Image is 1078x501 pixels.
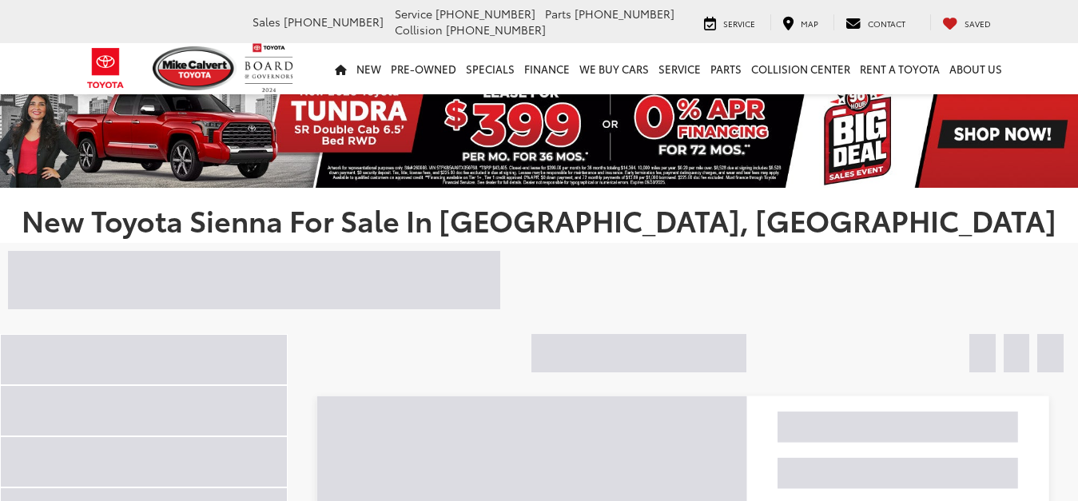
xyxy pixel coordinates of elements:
[746,43,855,94] a: Collision Center
[770,14,830,30] a: Map
[575,6,674,22] span: [PHONE_NUMBER]
[395,22,443,38] span: Collision
[153,46,237,90] img: Mike Calvert Toyota
[965,18,991,30] span: Saved
[545,6,571,22] span: Parts
[284,14,384,30] span: [PHONE_NUMBER]
[253,14,280,30] span: Sales
[654,43,706,94] a: Service
[519,43,575,94] a: Finance
[945,43,1007,94] a: About Us
[692,14,767,30] a: Service
[386,43,461,94] a: Pre-Owned
[330,43,352,94] a: Home
[76,42,136,94] img: Toyota
[461,43,519,94] a: Specials
[352,43,386,94] a: New
[868,18,905,30] span: Contact
[855,43,945,94] a: Rent a Toyota
[723,18,755,30] span: Service
[930,14,1003,30] a: My Saved Vehicles
[833,14,917,30] a: Contact
[436,6,535,22] span: [PHONE_NUMBER]
[395,6,432,22] span: Service
[801,18,818,30] span: Map
[706,43,746,94] a: Parts
[575,43,654,94] a: WE BUY CARS
[446,22,546,38] span: [PHONE_NUMBER]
